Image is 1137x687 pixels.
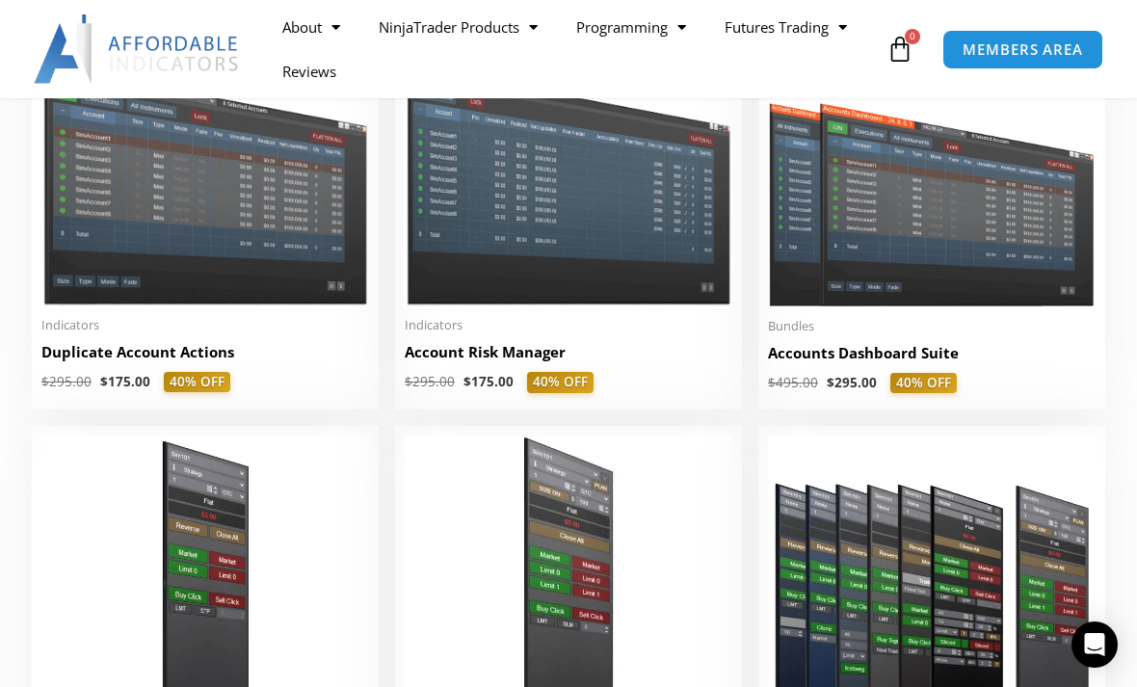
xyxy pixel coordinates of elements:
span: 40% OFF [890,373,957,394]
a: MEMBERS AREA [942,30,1103,69]
img: Accounts Dashboard Suite [768,44,1096,305]
bdi: 295.00 [41,373,92,390]
a: About [263,5,359,49]
a: Futures Trading [705,5,866,49]
bdi: 495.00 [768,374,818,391]
img: Duplicate Account Actions [41,44,369,304]
a: 0 [858,21,942,77]
span: Bundles [768,318,1096,334]
span: 0 [905,29,920,44]
span: Indicators [405,317,732,333]
img: LogoAI | Affordable Indicators – NinjaTrader [34,14,241,84]
span: $ [463,373,471,390]
a: Account Risk Manager [405,342,732,372]
a: Programming [557,5,705,49]
span: $ [768,374,776,391]
span: 40% OFF [164,372,230,393]
bdi: 175.00 [100,373,150,390]
span: $ [41,373,49,390]
a: Accounts Dashboard Suite [768,343,1096,373]
h2: Accounts Dashboard Suite [768,343,1096,363]
img: Account Risk Manager [405,44,732,305]
bdi: 295.00 [827,374,877,391]
a: Duplicate Account Actions [41,342,369,372]
h2: Account Risk Manager [405,342,732,362]
span: $ [100,373,108,390]
span: MEMBERS AREA [963,42,1083,57]
nav: Menu [263,5,882,93]
span: $ [827,374,834,391]
span: Indicators [41,317,369,333]
h2: Duplicate Account Actions [41,342,369,362]
div: Open Intercom Messenger [1071,621,1118,668]
bdi: 175.00 [463,373,514,390]
span: 40% OFF [527,372,594,393]
bdi: 295.00 [405,373,455,390]
a: NinjaTrader Products [359,5,557,49]
span: $ [405,373,412,390]
a: Reviews [263,49,356,93]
